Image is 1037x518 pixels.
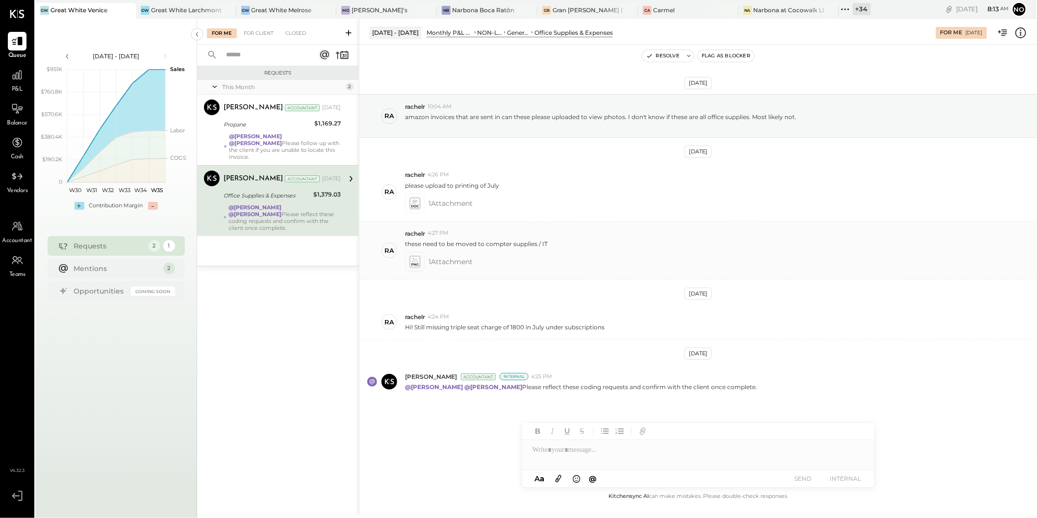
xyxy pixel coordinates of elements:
button: INTERNAL [826,472,865,485]
button: Aa [531,473,547,484]
span: @ [589,474,597,483]
div: NON-LABOR OPERATING EXPENSES [478,28,502,37]
div: Accountant [285,104,320,111]
div: GW [241,6,250,15]
div: [DATE] - [DATE] [369,26,422,39]
div: 2 [346,83,354,91]
div: Opportunities [74,286,126,296]
div: This Month [222,83,343,91]
strong: @[PERSON_NAME] [228,211,281,218]
span: 4:24 PM [428,313,449,321]
div: Gran [PERSON_NAME] (New) [553,6,623,14]
span: 4:27 PM [428,229,449,237]
a: Teams [0,251,34,279]
span: rachelr [405,102,425,111]
strong: @[PERSON_NAME] [229,140,282,147]
div: [PERSON_NAME]'s [352,6,407,14]
div: $1,169.27 [314,119,341,128]
div: + [75,202,84,210]
div: ra [384,187,394,197]
div: GW [141,6,150,15]
button: Unordered List [599,425,611,438]
div: Office Supplies & Expenses [534,28,613,37]
div: Monthly P&L Comparison [427,28,473,37]
div: For Me [207,28,237,38]
div: Narbona at Cocowalk LLC [754,6,824,14]
div: [DATE] - [DATE] [75,52,158,60]
text: $951K [47,66,62,73]
text: W34 [134,187,147,194]
div: [DATE] [966,29,983,36]
span: Balance [7,119,27,128]
span: P&L [12,85,23,94]
a: Accountant [0,217,34,246]
div: 2 [149,240,160,252]
span: 10:04 AM [428,103,452,111]
span: rachelr [405,313,425,321]
span: Accountant [2,237,32,246]
div: + 34 [853,3,871,15]
div: ra [384,111,394,121]
strong: @[PERSON_NAME] [229,133,282,140]
div: For Client [239,28,278,38]
strong: @[PERSON_NAME] [228,204,281,211]
p: Hi! Still missing triple seat charge of 1800 in July under subscriptions [405,323,605,331]
span: 1 Attachment [429,194,473,213]
button: @ [586,472,600,485]
div: copy link [944,4,954,14]
div: Coming Soon [131,287,175,296]
div: Accountant [285,175,320,182]
div: 1 [163,240,175,252]
div: GW [40,6,49,15]
div: ra [384,318,394,327]
span: 4:25 PM [531,373,552,381]
strong: @[PERSON_NAME] [464,383,522,391]
span: Cash [11,153,24,162]
a: Queue [0,32,34,60]
div: [PERSON_NAME] [224,174,283,184]
span: [PERSON_NAME] [405,372,457,381]
div: GB [542,6,551,15]
div: [DATE] [684,77,712,89]
p: amazon invoices that are sent in can these please uploaded to view photos. I don't know if these ... [405,113,796,129]
div: [DATE] [684,347,712,360]
text: $190.2K [42,156,62,163]
div: Mentions [74,264,158,273]
button: Underline [561,425,574,438]
button: Resolve [642,50,683,62]
strong: @[PERSON_NAME] [405,383,463,391]
div: Requests [202,70,354,76]
button: Flag as Blocker [698,50,754,62]
div: Great White Venice [51,6,107,14]
span: a [540,474,544,483]
div: NB [442,6,451,15]
span: 4:26 PM [428,171,449,179]
div: Great White Melrose [252,6,312,14]
button: No [1012,1,1027,17]
div: Narbona Boca Ratōn [452,6,514,14]
a: Vendors [0,167,34,196]
div: Contribution Margin [89,202,143,210]
span: Vendors [7,187,28,196]
text: W30 [69,187,81,194]
button: Bold [531,425,544,438]
text: $380.4K [41,133,62,140]
p: Please reflect these coding requests and confirm with the client once complete. [405,383,757,391]
a: Balance [0,99,34,128]
a: Cash [0,133,34,162]
text: 0 [59,178,62,185]
div: Closed [280,28,311,38]
div: Mo [341,6,350,15]
text: COGS [170,154,186,161]
div: $1,379.03 [313,190,341,199]
span: rachelr [405,229,425,238]
span: Queue [8,51,26,60]
div: Great White Larchmont [151,6,222,14]
text: $570.6K [41,111,62,118]
button: Strikethrough [576,425,588,438]
span: 1 Attachment [429,252,473,271]
div: Please follow up with the client if you are unable to locate this invoice. [229,133,341,160]
div: Propane [224,120,311,129]
text: W33 [118,187,130,194]
div: [DATE] [322,175,341,183]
